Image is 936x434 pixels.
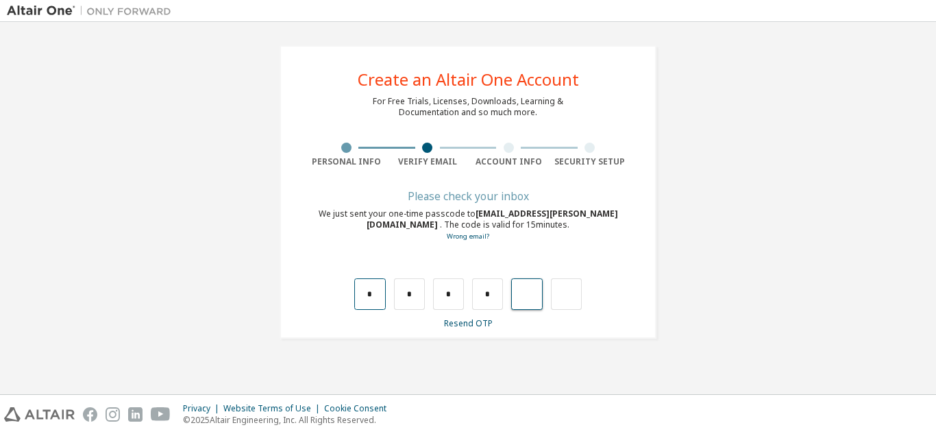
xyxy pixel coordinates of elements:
[128,407,143,422] img: linkedin.svg
[4,407,75,422] img: altair_logo.svg
[83,407,97,422] img: facebook.svg
[468,156,550,167] div: Account Info
[444,317,493,329] a: Resend OTP
[387,156,469,167] div: Verify Email
[7,4,178,18] img: Altair One
[183,403,223,414] div: Privacy
[447,232,489,241] a: Go back to the registration form
[367,208,618,230] span: [EMAIL_ADDRESS][PERSON_NAME][DOMAIN_NAME]
[358,71,579,88] div: Create an Altair One Account
[151,407,171,422] img: youtube.svg
[306,192,630,200] div: Please check your inbox
[106,407,120,422] img: instagram.svg
[306,208,630,242] div: We just sent your one-time passcode to . The code is valid for 15 minutes.
[223,403,324,414] div: Website Terms of Use
[306,156,387,167] div: Personal Info
[373,96,563,118] div: For Free Trials, Licenses, Downloads, Learning & Documentation and so much more.
[324,403,395,414] div: Cookie Consent
[183,414,395,426] p: © 2025 Altair Engineering, Inc. All Rights Reserved.
[550,156,631,167] div: Security Setup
